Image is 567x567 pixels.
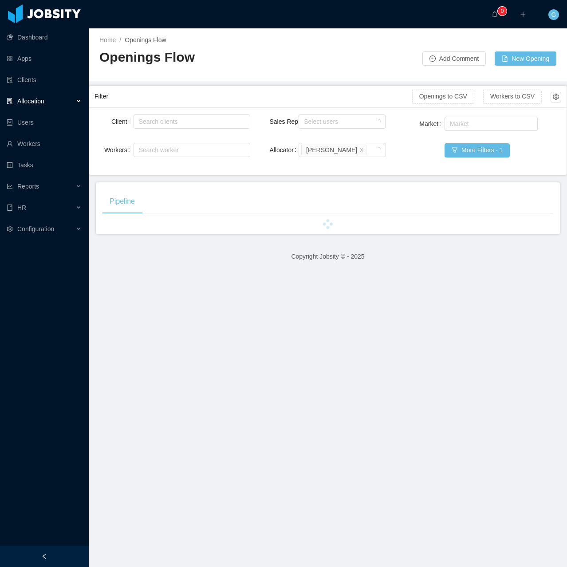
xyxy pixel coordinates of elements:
sup: 0 [498,7,507,16]
a: icon: auditClients [7,71,82,89]
div: Select users [304,117,376,126]
a: icon: robotUsers [7,114,82,131]
i: icon: close [359,147,364,153]
span: Reports [17,183,39,190]
div: Search clients [139,117,241,126]
label: Sales Rep [269,118,304,125]
input: Market [447,118,452,129]
button: Workers to CSV [483,90,542,104]
i: icon: bell [492,11,498,17]
li: Guido Fernandez [301,145,366,155]
label: Client [111,118,134,125]
span: HR [17,204,26,211]
span: / [119,36,121,43]
a: icon: pie-chartDashboard [7,28,82,46]
a: Home [99,36,116,43]
button: icon: filterMore Filters · 1 [445,143,510,157]
i: icon: line-chart [7,183,13,189]
button: Openings to CSV [412,90,474,104]
label: Workers [104,146,134,154]
div: Search worker [139,146,237,154]
a: icon: profileTasks [7,156,82,174]
i: icon: solution [7,98,13,104]
div: Market [450,119,528,128]
input: Allocator [368,145,373,155]
i: icon: loading [376,147,381,154]
label: Market [419,120,445,127]
input: Workers [136,145,141,155]
span: Openings Flow [125,36,166,43]
footer: Copyright Jobsity © - 2025 [89,241,567,272]
button: icon: messageAdd Comment [422,51,486,66]
button: icon: file-addNew Opening [495,51,556,66]
a: icon: appstoreApps [7,50,82,67]
i: icon: book [7,205,13,211]
input: Sales Rep [301,116,306,127]
i: icon: setting [7,226,13,232]
span: Configuration [17,225,54,232]
h2: Openings Flow [99,48,328,67]
div: Filter [94,88,412,105]
input: Client [136,116,141,127]
span: Allocation [17,98,44,105]
span: G [551,9,556,20]
button: icon: setting [551,92,561,102]
i: icon: loading [375,119,381,125]
label: Allocator [269,146,299,154]
a: icon: userWorkers [7,135,82,153]
div: [PERSON_NAME] [306,145,357,155]
div: Pipeline [102,189,142,214]
i: icon: plus [520,11,526,17]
